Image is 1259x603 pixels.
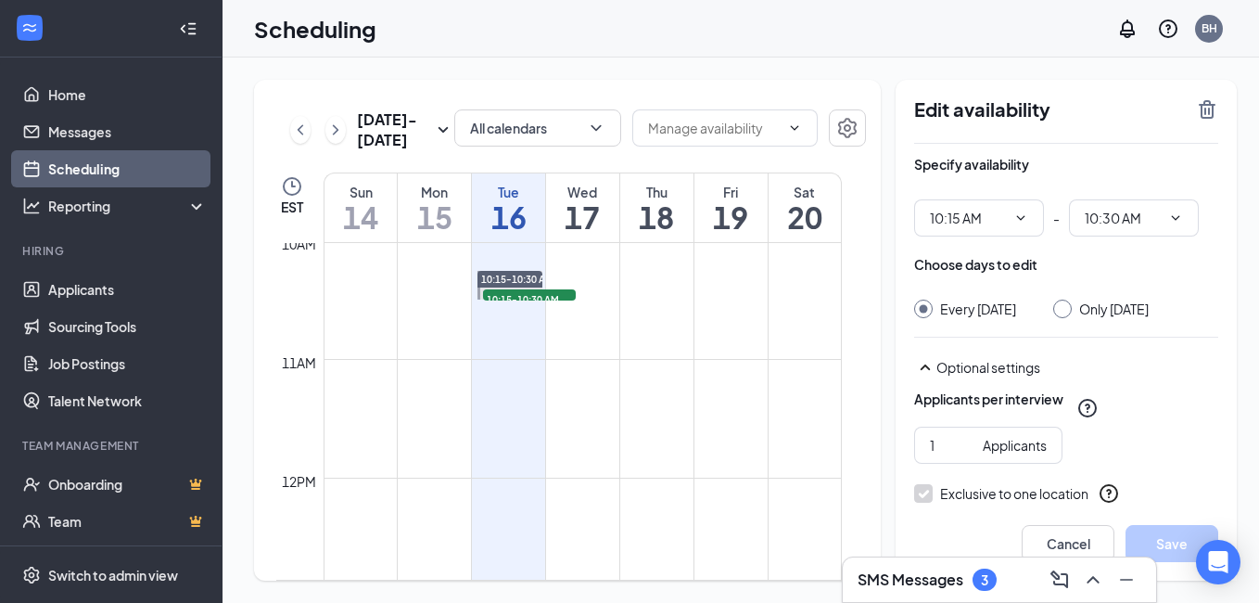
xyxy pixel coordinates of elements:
[940,484,1088,503] div: Exclusive to one location
[48,308,207,345] a: Sourcing Tools
[1112,565,1141,595] button: Minimize
[398,173,471,242] a: September 15, 2025
[278,234,320,254] div: 10am
[472,173,545,242] a: September 16, 2025
[48,76,207,113] a: Home
[22,566,41,584] svg: Settings
[546,201,619,233] h1: 17
[914,255,1037,274] div: Choose days to edit
[454,109,621,147] button: All calendarsChevronDown
[325,116,346,144] button: ChevronRight
[787,121,802,135] svg: ChevronDown
[472,183,545,201] div: Tue
[1168,211,1183,225] svg: ChevronDown
[1196,98,1218,121] svg: TrashOutline
[48,271,207,308] a: Applicants
[836,117,858,139] svg: Settings
[1125,525,1218,562] button: Save
[620,201,693,233] h1: 18
[324,173,397,242] a: September 14, 2025
[620,173,693,242] a: September 18, 2025
[914,356,1218,378] div: Optional settings
[1196,540,1240,584] div: Open Intercom Messenger
[48,345,207,382] a: Job Postings
[1013,211,1028,225] svg: ChevronDown
[324,183,397,201] div: Sun
[281,175,303,198] svg: Clock
[22,243,203,259] div: Hiring
[1078,565,1108,595] button: ChevronUp
[769,201,841,233] h1: 20
[1115,569,1138,591] svg: Minimize
[858,570,963,590] h3: SMS Messages
[914,98,1185,121] h2: Edit availability
[48,150,207,187] a: Scheduling
[1116,18,1138,40] svg: Notifications
[324,201,397,233] h1: 14
[546,173,619,242] a: September 17, 2025
[829,109,866,150] a: Settings
[648,118,780,138] input: Manage availability
[48,466,207,503] a: OnboardingCrown
[48,540,207,577] a: DocumentsCrown
[914,199,1218,237] div: -
[1079,300,1149,318] div: Only [DATE]
[326,119,345,141] svg: ChevronRight
[1082,569,1104,591] svg: ChevronUp
[20,19,39,37] svg: WorkstreamLogo
[546,183,619,201] div: Wed
[1202,20,1217,36] div: BH
[694,173,768,242] a: September 19, 2025
[1022,525,1114,562] button: Cancel
[290,116,311,144] button: ChevronLeft
[1045,565,1075,595] button: ComposeMessage
[48,503,207,540] a: TeamCrown
[1076,397,1099,419] svg: QuestionInfo
[472,201,545,233] h1: 16
[769,173,841,242] a: September 20, 2025
[481,273,553,286] span: 10:15-10:30 AM
[914,356,936,378] svg: SmallChevronUp
[291,119,310,141] svg: ChevronLeft
[587,119,605,137] svg: ChevronDown
[48,197,208,215] div: Reporting
[254,13,376,45] h1: Scheduling
[983,435,1047,455] div: Applicants
[48,113,207,150] a: Messages
[1098,482,1120,505] svg: QuestionInfo
[483,289,576,308] span: 10:15-10:30 AM
[1157,18,1179,40] svg: QuestionInfo
[22,197,41,215] svg: Analysis
[694,201,768,233] h1: 19
[769,183,841,201] div: Sat
[940,300,1016,318] div: Every [DATE]
[694,183,768,201] div: Fri
[278,471,320,492] div: 12pm
[281,198,303,216] span: EST
[398,183,471,201] div: Mon
[936,358,1218,377] div: Optional settings
[432,119,454,141] svg: SmallChevronDown
[981,572,988,588] div: 3
[22,438,203,454] div: Team Management
[620,183,693,201] div: Thu
[829,109,866,147] button: Settings
[179,19,197,38] svg: Collapse
[357,109,432,150] h3: [DATE] - [DATE]
[914,155,1029,173] div: Specify availability
[914,390,1063,408] div: Applicants per interview
[48,382,207,419] a: Talent Network
[1049,569,1071,591] svg: ComposeMessage
[48,566,178,584] div: Switch to admin view
[398,201,471,233] h1: 15
[278,353,320,373] div: 11am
